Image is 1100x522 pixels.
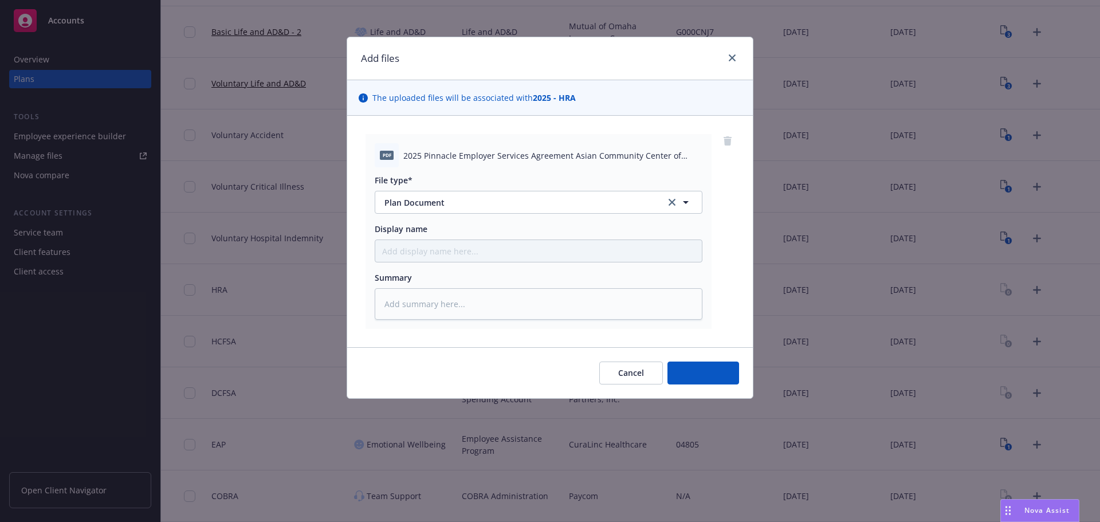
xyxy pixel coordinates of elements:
[667,362,739,384] button: Add files
[372,92,576,104] span: The uploaded files will be associated with
[380,151,394,159] span: pdf
[533,92,576,103] strong: 2025 - HRA
[599,362,663,384] button: Cancel
[375,240,702,262] input: Add display name here...
[1001,500,1015,521] div: Drag to move
[384,197,650,209] span: Plan Document
[375,191,702,214] button: Plan Documentclear selection
[1000,499,1079,522] button: Nova Assist
[665,195,679,209] a: clear selection
[1024,505,1070,515] span: Nova Assist
[375,175,412,186] span: File type*
[375,272,412,283] span: Summary
[361,51,399,66] h1: Add files
[721,134,734,148] a: remove
[375,223,427,234] span: Display name
[686,367,720,378] span: Add files
[618,367,644,378] span: Cancel
[725,51,739,65] a: close
[403,150,702,162] span: 2025 Pinnacle Employer Services Agreement Asian Community Center of [GEOGRAPHIC_DATA]pdf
